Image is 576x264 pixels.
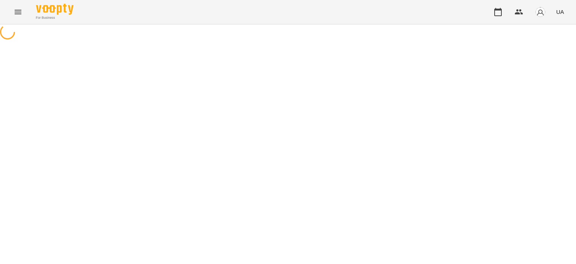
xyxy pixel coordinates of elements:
img: Voopty Logo [36,4,73,15]
button: Menu [9,3,27,21]
button: UA [553,5,567,19]
span: UA [556,8,564,16]
img: avatar_s.png [535,7,546,17]
span: For Business [36,15,73,20]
